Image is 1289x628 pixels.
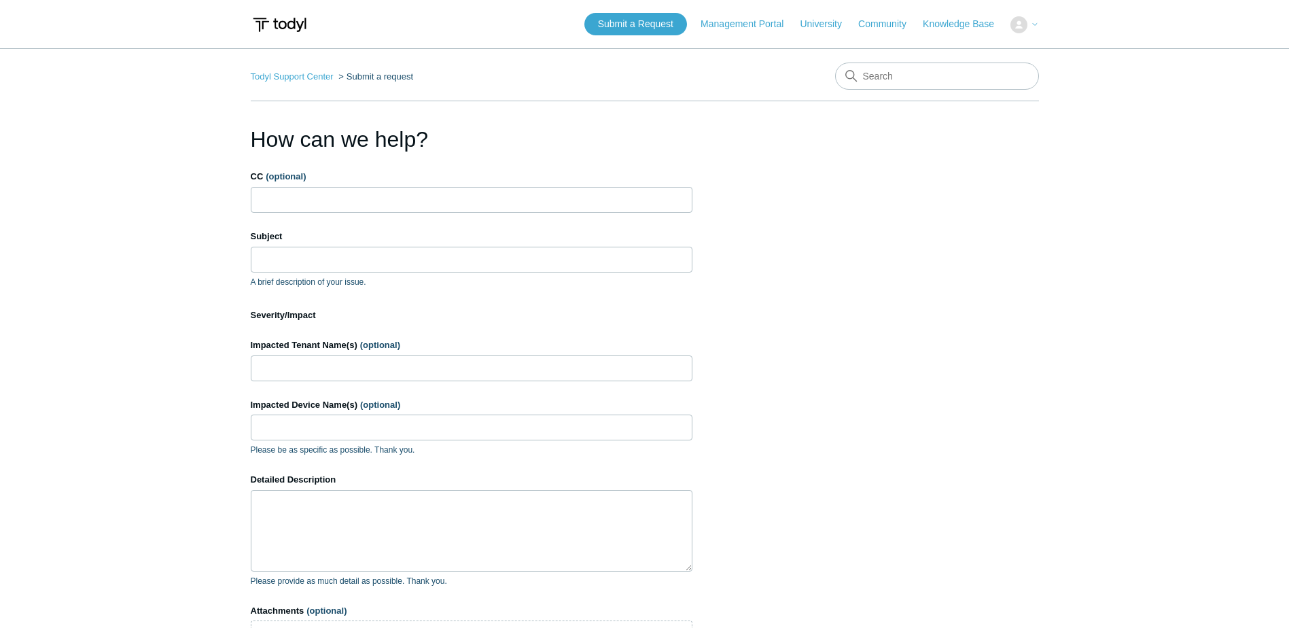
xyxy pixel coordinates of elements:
[251,309,692,322] label: Severity/Impact
[584,13,687,35] a: Submit a Request
[306,606,347,616] span: (optional)
[251,276,692,288] p: A brief description of your issue.
[251,71,336,82] li: Todyl Support Center
[360,400,400,410] span: (optional)
[251,71,334,82] a: Todyl Support Center
[251,12,308,37] img: Todyl Support Center Help Center home page
[701,17,797,31] a: Management Portal
[251,398,692,412] label: Impacted Device Name(s)
[251,575,692,587] p: Please provide as much detail as possible. Thank you.
[251,338,692,352] label: Impacted Tenant Name(s)
[835,63,1039,90] input: Search
[251,604,692,618] label: Attachments
[360,340,400,350] span: (optional)
[251,123,692,156] h1: How can we help?
[251,444,692,456] p: Please be as specific as possible. Thank you.
[336,71,413,82] li: Submit a request
[800,17,855,31] a: University
[251,230,692,243] label: Subject
[923,17,1008,31] a: Knowledge Base
[266,171,306,181] span: (optional)
[251,473,692,487] label: Detailed Description
[858,17,920,31] a: Community
[251,170,692,184] label: CC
